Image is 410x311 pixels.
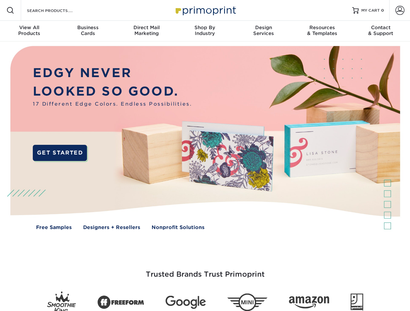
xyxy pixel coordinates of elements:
div: Marketing [117,25,176,36]
img: Goodwill [351,294,363,311]
a: Free Samples [36,224,72,231]
a: GET STARTED [33,145,87,161]
span: MY CART [361,8,380,13]
span: Contact [352,25,410,30]
div: Industry [176,25,234,36]
div: & Templates [293,25,351,36]
h3: Trusted Brands Trust Primoprint [15,255,395,286]
span: 17 Different Edge Colors. Endless Possibilities. [33,100,192,108]
span: Resources [293,25,351,30]
a: Resources& Templates [293,21,351,41]
input: SEARCH PRODUCTS..... [26,6,90,14]
p: LOOKED SO GOOD. [33,82,192,101]
span: Direct Mail [117,25,176,30]
span: Business [58,25,117,30]
div: Cards [58,25,117,36]
a: Designers + Resellers [83,224,140,231]
div: Services [234,25,293,36]
img: Google [166,296,206,309]
img: Amazon [289,296,329,309]
a: Shop ByIndustry [176,21,234,41]
span: Design [234,25,293,30]
img: Primoprint [173,3,238,17]
div: & Support [352,25,410,36]
a: DesignServices [234,21,293,41]
span: Shop By [176,25,234,30]
a: Nonprofit Solutions [152,224,205,231]
a: Contact& Support [352,21,410,41]
span: 0 [381,8,384,13]
p: EDGY NEVER [33,64,192,82]
a: Direct MailMarketing [117,21,176,41]
a: BusinessCards [58,21,117,41]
